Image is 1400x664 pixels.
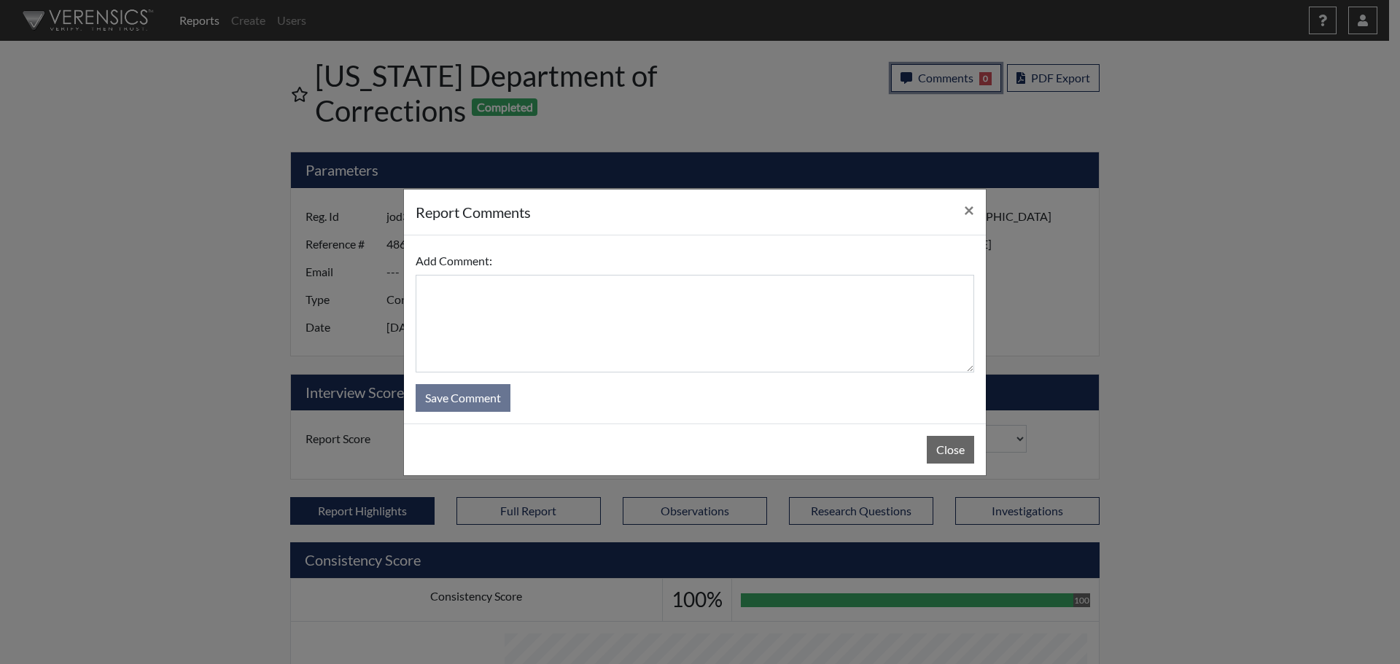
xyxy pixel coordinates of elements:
button: Close [952,190,986,230]
span: × [964,199,974,220]
label: Add Comment: [416,247,492,275]
button: Save Comment [416,384,510,412]
h5: report Comments [416,201,531,223]
button: Close [927,436,974,464]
